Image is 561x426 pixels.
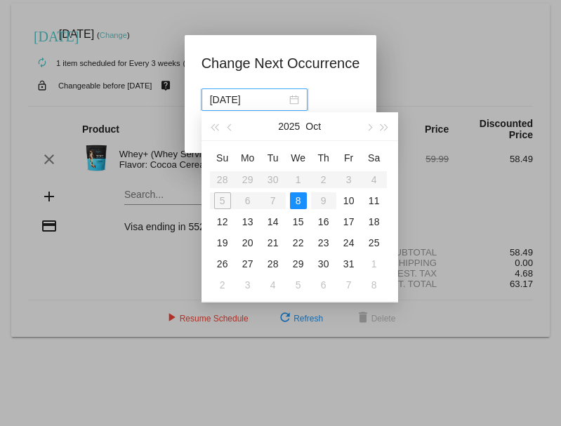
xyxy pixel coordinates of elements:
[265,213,282,230] div: 14
[290,277,307,293] div: 5
[362,190,387,211] td: 10/11/2025
[315,213,332,230] div: 16
[290,255,307,272] div: 29
[210,253,235,274] td: 10/26/2025
[260,253,286,274] td: 10/28/2025
[311,274,336,295] td: 11/6/2025
[362,211,387,232] td: 10/18/2025
[214,255,231,272] div: 26
[210,147,235,169] th: Sun
[260,147,286,169] th: Tue
[336,211,362,232] td: 10/17/2025
[315,277,332,293] div: 6
[235,232,260,253] td: 10/20/2025
[311,232,336,253] td: 10/23/2025
[210,274,235,295] td: 11/2/2025
[235,274,260,295] td: 11/3/2025
[260,232,286,253] td: 10/21/2025
[336,190,362,211] td: 10/10/2025
[278,112,300,140] button: 2025
[366,234,383,251] div: 25
[336,147,362,169] th: Fri
[286,211,311,232] td: 10/15/2025
[265,255,282,272] div: 28
[341,255,357,272] div: 31
[286,190,311,211] td: 10/8/2025
[210,232,235,253] td: 10/19/2025
[239,234,256,251] div: 20
[366,255,383,272] div: 1
[362,253,387,274] td: 11/1/2025
[214,213,231,230] div: 12
[341,277,357,293] div: 7
[260,211,286,232] td: 10/14/2025
[265,277,282,293] div: 4
[305,112,321,140] button: Oct
[235,147,260,169] th: Mon
[366,277,383,293] div: 8
[362,274,387,295] td: 11/8/2025
[341,192,357,209] div: 10
[286,232,311,253] td: 10/22/2025
[235,253,260,274] td: 10/27/2025
[366,213,383,230] div: 18
[286,147,311,169] th: Wed
[210,92,286,107] input: Select date
[341,213,357,230] div: 17
[290,234,307,251] div: 22
[286,253,311,274] td: 10/29/2025
[239,213,256,230] div: 13
[362,232,387,253] td: 10/25/2025
[376,112,392,140] button: Next year (Control + right)
[362,147,387,169] th: Sat
[223,112,238,140] button: Previous month (PageUp)
[260,274,286,295] td: 11/4/2025
[315,234,332,251] div: 23
[265,234,282,251] div: 21
[202,52,360,74] h1: Change Next Occurrence
[210,211,235,232] td: 10/12/2025
[341,234,357,251] div: 24
[315,255,332,272] div: 30
[311,147,336,169] th: Thu
[207,112,223,140] button: Last year (Control + left)
[235,211,260,232] td: 10/13/2025
[239,255,256,272] div: 27
[366,192,383,209] div: 11
[336,232,362,253] td: 10/24/2025
[214,277,231,293] div: 2
[214,234,231,251] div: 19
[290,192,307,209] div: 8
[239,277,256,293] div: 3
[311,253,336,274] td: 10/30/2025
[311,211,336,232] td: 10/16/2025
[336,253,362,274] td: 10/31/2025
[286,274,311,295] td: 11/5/2025
[290,213,307,230] div: 15
[336,274,362,295] td: 11/7/2025
[361,112,376,140] button: Next month (PageDown)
